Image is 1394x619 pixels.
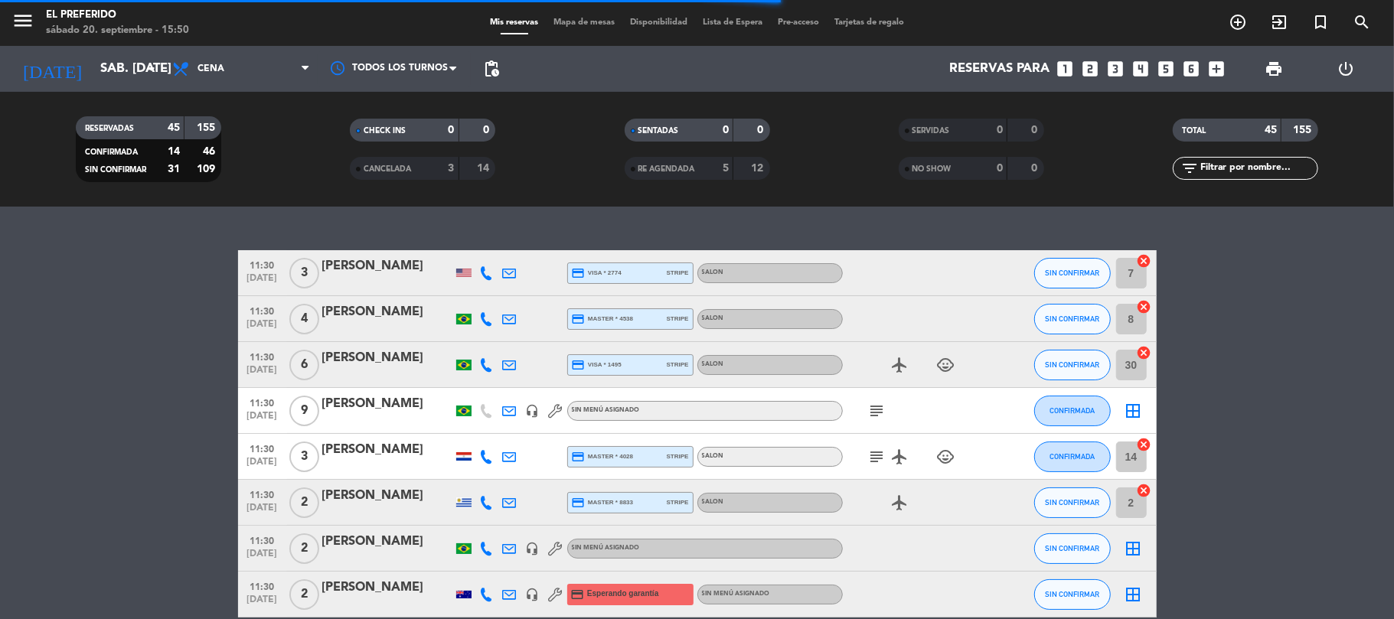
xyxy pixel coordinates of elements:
div: [PERSON_NAME] [322,578,452,598]
i: subject [868,402,886,420]
i: looks_3 [1106,59,1126,79]
span: [DATE] [243,411,282,428]
i: add_box [1207,59,1227,79]
i: filter_list [1180,159,1199,178]
span: SIN CONFIRMAR [1045,544,1099,552]
strong: 0 [1031,125,1040,135]
div: LOG OUT [1310,46,1383,92]
button: SIN CONFIRMAR [1034,258,1111,288]
span: stripe [667,451,689,461]
span: Mis reservas [482,18,546,27]
span: SALON [702,453,724,459]
span: 2 [289,487,319,518]
i: arrow_drop_down [142,60,161,78]
strong: 3 [449,163,455,174]
span: 4 [289,304,319,334]
span: stripe [667,360,689,370]
span: 6 [289,350,319,380]
span: 9 [289,396,319,426]
span: [DATE] [243,457,282,474]
span: 11:30 [243,393,282,411]
i: credit_card [572,450,586,464]
span: master * 8833 [572,496,634,510]
strong: 0 [1031,163,1040,174]
i: looks_two [1081,59,1101,79]
span: [DATE] [243,549,282,566]
span: CONFIRMADA [1050,452,1095,461]
i: subject [868,448,886,466]
span: 2 [289,579,319,610]
span: Esperando garantía [587,588,658,600]
strong: 46 [203,146,218,157]
i: looks_one [1056,59,1076,79]
i: airplanemode_active [891,448,909,466]
span: Sin menú asignado [572,407,640,413]
span: Disponibilidad [622,18,695,27]
span: 11:30 [243,256,282,273]
button: SIN CONFIRMAR [1034,579,1111,610]
span: RESERVADAS [85,125,134,132]
button: menu [11,9,34,37]
strong: 0 [483,125,492,135]
i: border_all [1125,402,1143,420]
i: cancel [1137,253,1152,269]
span: stripe [667,497,689,507]
span: NO SHOW [912,165,952,173]
span: SIN CONFIRMAR [1045,314,1099,323]
span: 3 [289,441,319,472]
span: CHECK INS [364,127,406,135]
div: [PERSON_NAME] [322,440,452,460]
i: credit_card [572,312,586,326]
span: [DATE] [243,595,282,612]
strong: 155 [197,122,218,133]
span: CONFIRMADA [1050,406,1095,415]
i: credit_card [572,358,586,372]
span: master * 4538 [572,312,634,326]
i: border_all [1125,539,1143,558]
strong: 0 [997,125,1003,135]
span: SENTADAS [638,127,679,135]
div: [PERSON_NAME] [322,302,452,322]
i: turned_in_not [1311,13,1330,31]
span: [DATE] [243,365,282,383]
div: sábado 20. septiembre - 15:50 [46,23,189,38]
span: SIN CONFIRMAR [1045,360,1099,369]
span: 2 [289,533,319,564]
span: SALON [702,315,724,321]
i: cancel [1137,437,1152,452]
div: [PERSON_NAME] [322,256,452,276]
span: 11:30 [243,301,282,319]
span: Sin menú asignado [702,591,770,597]
span: CANCELADA [364,165,411,173]
i: add_circle_outline [1229,13,1247,31]
strong: 45 [168,122,180,133]
i: credit_card [572,496,586,510]
span: master * 4028 [572,450,634,464]
strong: 155 [1293,125,1314,135]
span: Reservas para [950,62,1050,77]
span: stripe [667,268,689,278]
span: visa * 1495 [572,358,622,372]
span: SIN CONFIRMAR [1045,590,1099,598]
span: SALON [702,361,724,367]
strong: 0 [997,163,1003,174]
button: SIN CONFIRMAR [1034,533,1111,564]
strong: 12 [751,163,766,174]
i: credit_card [571,588,585,601]
i: airplanemode_active [891,356,909,374]
i: credit_card [572,266,586,280]
span: 11:30 [243,485,282,503]
strong: 0 [449,125,455,135]
span: stripe [667,314,689,324]
input: Filtrar por nombre... [1199,160,1317,177]
span: [DATE] [243,273,282,291]
span: 11:30 [243,439,282,457]
span: SALON [702,269,724,275]
strong: 0 [757,125,766,135]
span: SIN CONFIRMAR [85,166,146,174]
i: airplanemode_active [891,494,909,512]
span: SIN CONFIRMAR [1045,498,1099,507]
strong: 109 [197,164,218,174]
i: [DATE] [11,52,93,86]
button: CONFIRMADA [1034,441,1111,472]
